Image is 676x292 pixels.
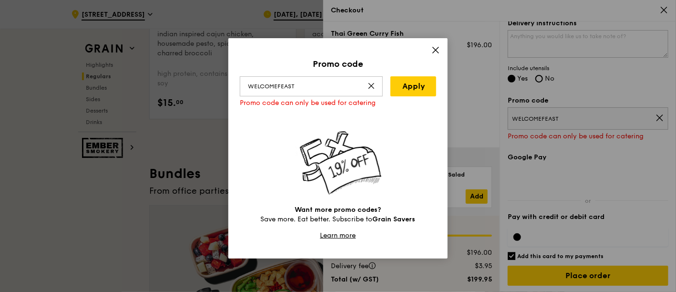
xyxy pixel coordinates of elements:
strong: Want more promo codes? [295,206,381,214]
a: Apply [390,76,436,96]
div: Promo code [240,57,436,71]
img: save-some-plan.7bcec01c.png [291,131,385,196]
a: Learn more [320,231,356,240]
strong: Grain Savers [373,215,416,223]
div: Promo code can only be used for catering [240,98,436,108]
input: Got a promo code? [240,76,383,96]
p: Save more. Eat better. Subscribe to [240,205,436,224]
